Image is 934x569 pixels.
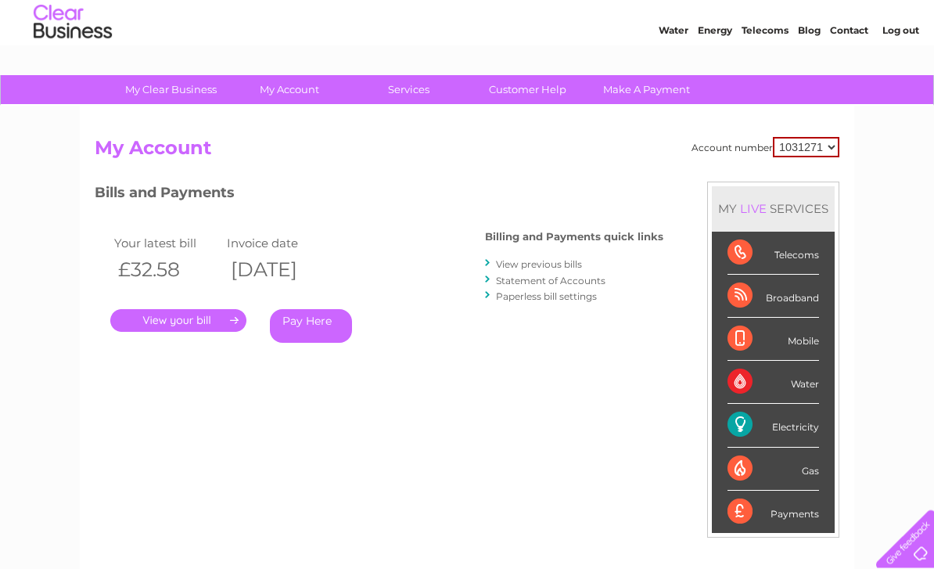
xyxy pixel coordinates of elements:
[698,67,732,78] a: Energy
[882,67,919,78] a: Log out
[485,232,663,243] h4: Billing and Payments quick links
[95,138,839,167] h2: My Account
[727,362,819,405] div: Water
[496,291,597,303] a: Paperless bill settings
[106,76,235,105] a: My Clear Business
[727,492,819,534] div: Payments
[712,187,835,232] div: MY SERVICES
[659,67,688,78] a: Water
[496,259,582,271] a: View previous bills
[727,448,819,492] div: Gas
[225,76,354,105] a: My Account
[223,254,336,286] th: [DATE]
[99,9,838,76] div: Clear Business is a trading name of Verastar Limited (registered in [GEOGRAPHIC_DATA] No. 3667643...
[692,138,839,158] div: Account number
[110,233,223,254] td: Your latest bill
[344,76,473,105] a: Services
[463,76,592,105] a: Customer Help
[95,182,663,210] h3: Bills and Payments
[582,76,711,105] a: Make A Payment
[223,233,336,254] td: Invoice date
[727,232,819,275] div: Telecoms
[798,67,821,78] a: Blog
[496,275,605,287] a: Statement of Accounts
[727,319,819,362] div: Mobile
[110,254,223,286] th: £32.58
[110,310,246,333] a: .
[639,8,747,27] a: 0333 014 3131
[270,310,352,344] a: Pay Here
[742,67,789,78] a: Telecoms
[727,405,819,448] div: Electricity
[33,41,113,88] img: logo.png
[830,67,868,78] a: Contact
[727,275,819,319] div: Broadband
[737,202,770,217] div: LIVE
